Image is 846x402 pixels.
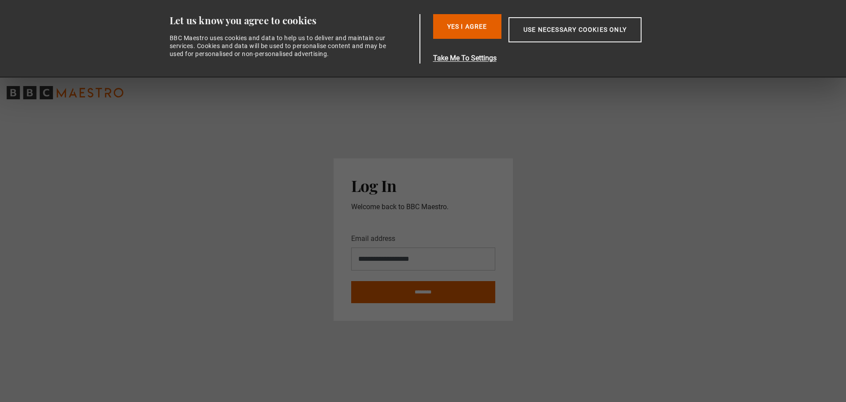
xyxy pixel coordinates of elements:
div: BBC Maestro uses cookies and data to help us to deliver and maintain our services. Cookies and da... [170,34,392,58]
button: Use necessary cookies only [508,17,642,42]
svg: BBC Maestro [7,86,123,99]
button: Yes I Agree [433,14,501,39]
p: Welcome back to BBC Maestro. [351,202,495,212]
div: Let us know you agree to cookies [170,14,416,27]
button: Take Me To Settings [433,53,683,64]
label: Email address [351,233,395,244]
h2: Log In [351,176,495,195]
